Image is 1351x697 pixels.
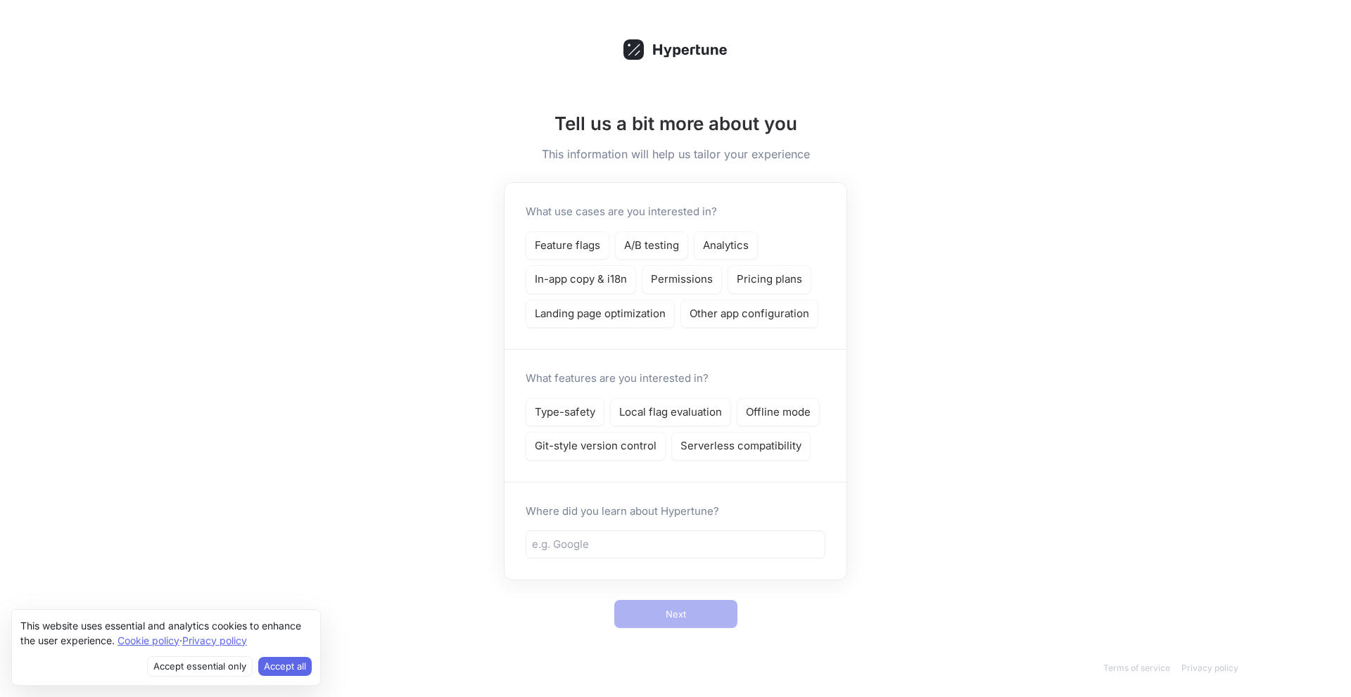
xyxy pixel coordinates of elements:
[504,146,847,162] h5: This information will help us tailor your experience
[535,306,666,322] p: Landing page optimization
[535,238,600,254] p: Feature flags
[746,404,811,421] p: Offline mode
[147,656,253,677] button: Decline cookies
[614,600,737,628] button: Next
[532,537,819,553] input: e.g. Google
[526,371,709,387] p: What features are you interested in?
[526,204,717,220] p: What use cases are you interested in?
[20,618,312,648] div: This website uses essential and analytics cookies to enhance the user experience. ‧
[666,610,686,618] span: Next
[535,271,627,288] p: In-app copy & i18n
[737,271,802,288] p: Pricing plans
[118,634,179,646] a: Cookie policy
[258,657,312,677] button: Accept cookies
[619,404,722,421] p: Local flag evaluation
[182,634,247,646] a: Privacy policy
[651,271,713,288] p: Permissions
[504,110,847,137] h1: Tell us a bit more about you
[535,438,657,454] p: Git-style version control
[1103,663,1170,673] a: Terms of service
[680,438,801,454] p: Serverless compatibility
[535,404,595,421] p: Type-safety
[690,306,809,322] p: Other app configuration
[526,504,825,520] p: Where did you learn about Hypertune?
[1181,663,1238,673] a: Privacy policy
[703,238,749,254] p: Analytics
[624,238,679,254] p: A/B testing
